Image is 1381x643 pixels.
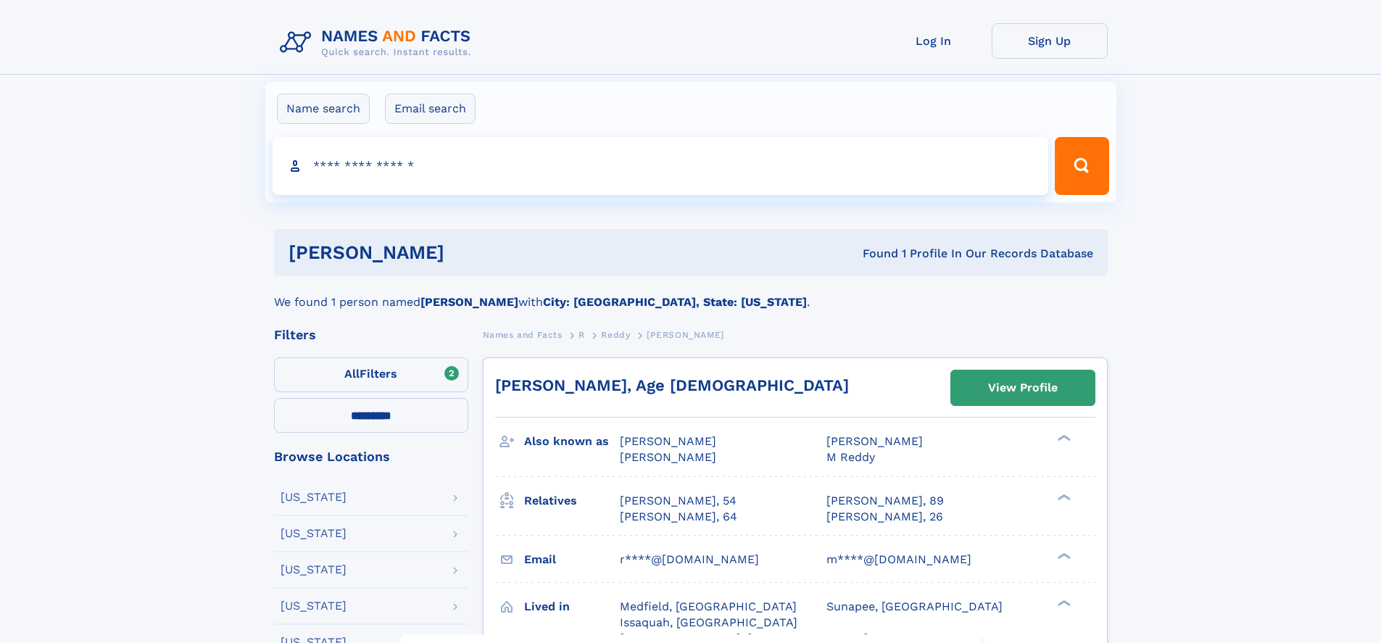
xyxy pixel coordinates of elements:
[281,564,347,576] div: [US_STATE]
[281,600,347,612] div: [US_STATE]
[826,600,1003,613] span: Sunapee, [GEOGRAPHIC_DATA]
[524,429,620,454] h3: Also known as
[876,23,992,59] a: Log In
[420,295,518,309] b: [PERSON_NAME]
[281,491,347,503] div: [US_STATE]
[578,325,585,344] a: R
[826,493,944,509] a: [PERSON_NAME], 89
[524,547,620,572] h3: Email
[620,615,797,629] span: Issaquah, [GEOGRAPHIC_DATA]
[1054,433,1071,443] div: ❯
[274,328,468,341] div: Filters
[289,244,654,262] h1: [PERSON_NAME]
[620,600,797,613] span: Medfield, [GEOGRAPHIC_DATA]
[988,371,1058,405] div: View Profile
[826,434,923,448] span: [PERSON_NAME]
[1055,137,1108,195] button: Search Button
[647,330,724,340] span: [PERSON_NAME]
[543,295,807,309] b: City: [GEOGRAPHIC_DATA], State: [US_STATE]
[277,94,370,124] label: Name search
[653,246,1093,262] div: Found 1 Profile In Our Records Database
[620,493,737,509] a: [PERSON_NAME], 54
[385,94,476,124] label: Email search
[601,325,630,344] a: Reddy
[274,450,468,463] div: Browse Locations
[273,137,1049,195] input: search input
[992,23,1108,59] a: Sign Up
[281,528,347,539] div: [US_STATE]
[1054,598,1071,607] div: ❯
[483,325,563,344] a: Names and Facts
[951,370,1095,405] a: View Profile
[274,23,483,62] img: Logo Names and Facts
[274,357,468,392] label: Filters
[620,434,716,448] span: [PERSON_NAME]
[826,450,875,464] span: M Reddy
[274,276,1108,311] div: We found 1 person named with .
[620,509,737,525] a: [PERSON_NAME], 64
[524,489,620,513] h3: Relatives
[1054,551,1071,560] div: ❯
[344,367,360,381] span: All
[826,509,943,525] a: [PERSON_NAME], 26
[495,376,849,394] a: [PERSON_NAME], Age [DEMOGRAPHIC_DATA]
[578,330,585,340] span: R
[620,450,716,464] span: [PERSON_NAME]
[601,330,630,340] span: Reddy
[524,594,620,619] h3: Lived in
[1054,492,1071,502] div: ❯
